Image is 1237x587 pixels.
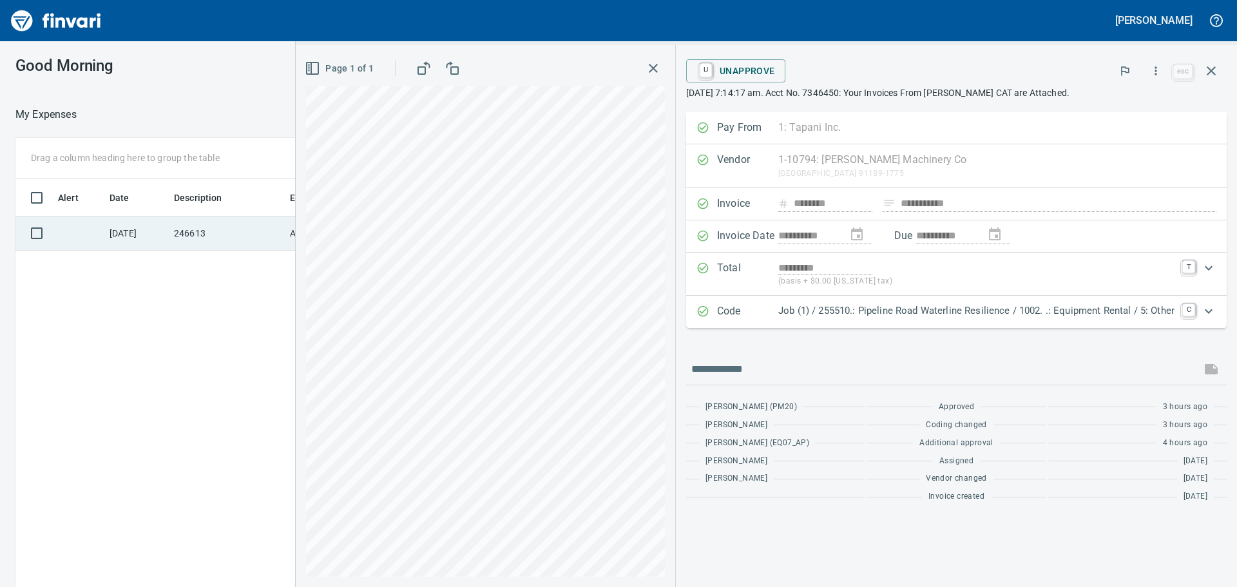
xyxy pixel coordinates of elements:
[174,190,222,206] span: Description
[1182,303,1195,316] a: C
[926,419,987,432] span: Coding changed
[705,472,767,485] span: [PERSON_NAME]
[939,455,973,468] span: Assigned
[778,303,1175,318] p: Job (1) / 255510.: Pipeline Road Waterline Resilience / 1002. .: Equipment Rental / 5: Other
[302,57,379,81] button: Page 1 of 1
[1115,14,1193,27] h5: [PERSON_NAME]
[290,190,348,206] span: Employee
[1184,490,1207,503] span: [DATE]
[939,401,974,414] span: Approved
[1196,354,1227,385] span: This records your message into the invoice and notifies anyone mentioned
[928,490,984,503] span: Invoice created
[15,107,77,122] p: My Expenses
[15,57,289,75] h3: Good Morning
[58,190,95,206] span: Alert
[169,217,285,251] td: 246613
[15,107,77,122] nav: breadcrumb
[686,253,1227,296] div: Expand
[31,151,220,164] p: Drag a column heading here to group the table
[1182,260,1195,273] a: T
[686,296,1227,328] div: Expand
[1184,472,1207,485] span: [DATE]
[110,190,129,206] span: Date
[1112,10,1196,30] button: [PERSON_NAME]
[1173,64,1193,79] a: esc
[717,303,778,320] p: Code
[696,60,775,82] span: Unapprove
[1163,419,1207,432] span: 3 hours ago
[174,190,239,206] span: Description
[686,86,1227,99] p: [DATE] 7:14:17 am. Acct No. 7346450: Your Invoices From [PERSON_NAME] CAT are Attached.
[110,190,146,206] span: Date
[1163,437,1207,450] span: 4 hours ago
[705,419,767,432] span: [PERSON_NAME]
[926,472,987,485] span: Vendor changed
[8,5,104,36] img: Finvari
[104,217,169,251] td: [DATE]
[705,401,797,414] span: [PERSON_NAME] (PM20)
[705,455,767,468] span: [PERSON_NAME]
[778,275,1175,288] p: (basis + $0.00 [US_STATE] tax)
[717,260,778,288] p: Total
[700,63,712,77] a: U
[290,190,331,206] span: Employee
[307,61,374,77] span: Page 1 of 1
[285,217,381,251] td: AP Invoices
[919,437,993,450] span: Additional approval
[705,437,809,450] span: [PERSON_NAME] (EQ07_AP)
[1142,57,1170,85] button: More
[58,190,79,206] span: Alert
[686,59,785,82] button: UUnapprove
[1163,401,1207,414] span: 3 hours ago
[1184,455,1207,468] span: [DATE]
